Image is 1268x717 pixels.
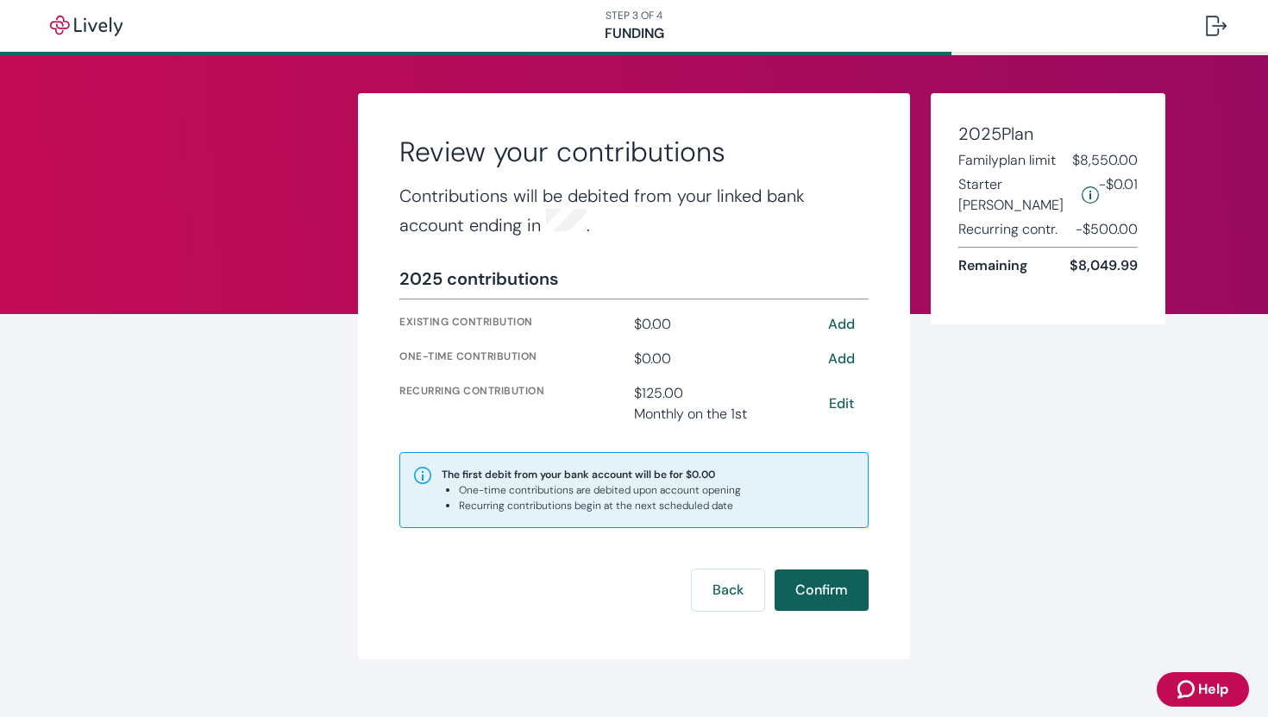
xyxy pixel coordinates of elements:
span: $8,550.00 [1072,150,1138,171]
button: Confirm [775,569,869,611]
span: $8,049.99 [1070,255,1138,276]
button: Add [813,349,869,369]
span: - $500.00 [1076,219,1138,240]
div: Recurring contribution [399,383,627,425]
div: $125.00 [634,383,805,425]
strong: The first debit from your bank account will be for $0.00 [442,468,715,481]
button: Zendesk support iconHelp [1157,672,1249,707]
img: Lively [38,16,135,36]
button: Edit [813,393,869,414]
h4: Contributions will be debited from your linked bank account ending in . [399,183,869,238]
li: Recurring contributions begin at the next scheduled date [459,498,741,513]
h4: 2025 Plan [958,121,1138,147]
svg: Zendesk support icon [1177,679,1198,700]
div: Existing contribution [399,314,627,335]
button: Lively will contribute $0.01 to establish your account [1082,174,1099,216]
span: Remaining [958,255,1027,276]
div: Monthly on the 1st [634,404,805,425]
span: Starter [PERSON_NAME] [958,174,1075,216]
span: Recurring contr. [958,219,1058,240]
svg: Starter penny details [1082,186,1099,204]
div: 2025 contributions [399,266,558,292]
div: $0.00 [634,314,805,335]
span: Help [1198,679,1228,700]
div: One-time contribution [399,349,627,369]
span: Family plan limit [958,150,1056,171]
h2: Review your contributions [399,135,869,169]
div: $0.00 [634,349,805,369]
button: Add [813,314,869,335]
button: Log out [1192,5,1240,47]
span: -$0.01 [1099,174,1138,216]
li: One-time contributions are debited upon account opening [459,482,741,498]
button: Back [692,569,764,611]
